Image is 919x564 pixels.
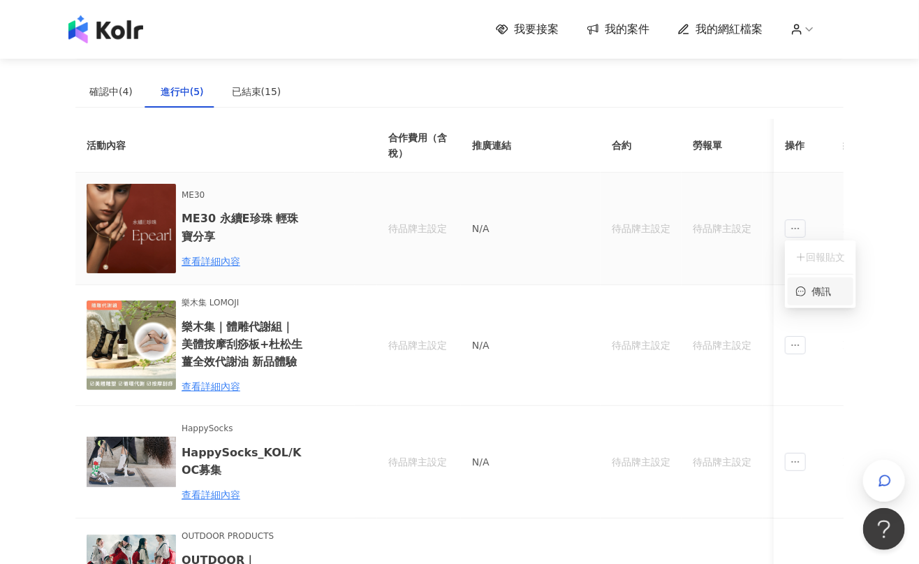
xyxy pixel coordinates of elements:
[182,422,304,435] span: HappySocks
[612,221,670,236] div: 待品牌主設定
[693,454,751,470] div: 待品牌主設定
[796,287,806,296] span: message
[232,84,281,99] div: 已結束(15)
[87,417,176,507] img: HappySocks
[182,444,304,479] h6: HappySocks_KOL/KOC募集
[472,221,589,236] p: N/A
[182,379,304,394] div: 查看詳細內容
[87,301,176,390] img: 體雕代謝組｜刮刮！美體按摩刮痧板+杜松生薑全效代謝按摩油50ml
[388,221,450,236] div: 待品牌主設定
[796,252,806,262] span: plus
[182,530,304,543] span: OUTDOOR PRODUCTS
[388,454,450,470] div: 待品牌主設定
[182,210,304,245] h6: ME30 永續E珍珠 輕珠寶分享
[796,250,845,265] span: 回報貼文
[496,22,559,37] a: 我要接案
[785,219,806,238] span: ellipsis
[796,284,845,299] div: 傳訊
[182,318,304,370] h6: 樂木集｜體雕代謝組｜美體按摩刮痧板+杜松生薑全效代謝油 新品體驗
[763,119,824,173] th: 其他附件
[182,254,304,269] div: 查看詳細內容
[612,454,670,470] div: 待品牌主設定
[774,119,844,173] th: 操作
[601,119,682,173] th: 合約
[472,454,589,470] p: N/A
[693,221,751,236] div: 待品牌主設定
[75,119,355,173] th: 活動內容
[377,119,461,173] th: 合作費用（含稅）
[182,487,304,502] div: 查看詳細內容
[87,184,176,273] img: ME30 永續E珍珠 系列輕珠寶
[785,453,806,471] span: ellipsis
[612,338,670,353] div: 待品牌主設定
[182,189,304,202] span: ME30
[68,15,143,43] img: logo
[182,296,304,310] span: 樂木集 LOMOJI
[587,22,649,37] a: 我的案件
[605,22,649,37] span: 我的案件
[514,22,559,37] span: 我要接案
[785,336,806,354] span: ellipsis
[388,338,450,353] div: 待品牌主設定
[472,338,589,353] p: N/A
[863,508,905,550] iframe: Help Scout Beacon - Open
[677,22,763,37] a: 我的網紅檔案
[89,84,133,99] div: 確認中(4)
[682,119,763,173] th: 勞報單
[161,84,204,99] div: 進行中(5)
[461,119,601,173] th: 推廣連結
[693,338,751,353] div: 待品牌主設定
[696,22,763,37] span: 我的網紅檔案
